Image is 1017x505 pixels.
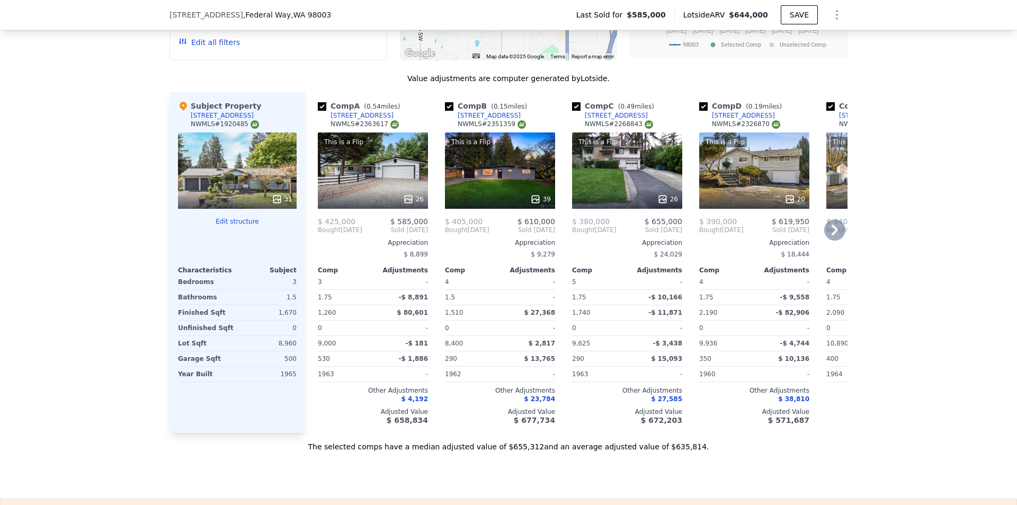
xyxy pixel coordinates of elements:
[318,340,336,347] span: 9,000
[572,266,627,274] div: Comp
[572,340,590,347] span: 9,625
[318,226,341,234] span: Bought
[169,433,847,452] div: The selected comps have a median adjusted value of $655,312 and an average adjusted value of $635...
[445,238,555,247] div: Appreciation
[518,217,555,226] span: $ 610,000
[445,226,489,234] div: [DATE]
[318,101,404,111] div: Comp A
[367,103,381,110] span: 0.54
[404,251,428,258] span: $ 8,899
[445,278,449,286] span: 4
[572,309,590,316] span: 1,740
[458,111,521,120] div: [STREET_ADDRESS]
[699,290,752,305] div: 1.75
[826,386,936,395] div: Other Adjustments
[239,351,297,366] div: 500
[445,101,531,111] div: Comp B
[399,294,428,301] span: -$ 8,891
[375,321,428,335] div: -
[191,111,254,120] div: [STREET_ADDRESS]
[405,340,428,347] span: -$ 181
[318,355,330,362] span: 530
[487,103,531,110] span: ( miles)
[445,266,500,274] div: Comp
[445,324,449,332] span: 0
[449,137,493,147] div: This is a Flip
[530,194,551,205] div: 39
[775,309,809,316] span: -$ 82,906
[291,11,331,19] span: , WA 98003
[729,11,768,19] span: $644,000
[239,290,297,305] div: 1.5
[178,351,235,366] div: Garage Sqft
[620,103,635,110] span: 0.49
[699,367,752,382] div: 1960
[529,340,555,347] span: $ 2,817
[239,274,297,289] div: 3
[178,305,235,320] div: Finished Sqft
[699,111,775,120] a: [STREET_ADDRESS]
[403,194,424,205] div: 26
[318,217,355,226] span: $ 425,000
[826,324,831,332] span: 0
[648,294,682,301] span: -$ 10,166
[178,367,235,382] div: Year Built
[657,194,678,205] div: 26
[826,309,844,316] span: 2,090
[780,41,826,48] text: Unselected Comp
[518,120,526,129] img: NWMLS Logo
[666,27,686,34] text: [DATE]
[445,226,468,234] span: Bought
[318,386,428,395] div: Other Adjustments
[239,367,297,382] div: 1965
[318,290,371,305] div: 1.75
[572,407,682,416] div: Adjusted Value
[179,37,240,48] button: Edit all filters
[331,120,399,129] div: NWMLS # 2363617
[318,226,362,234] div: [DATE]
[768,416,809,424] span: $ 571,687
[693,27,713,34] text: [DATE]
[826,340,849,347] span: 10,890
[494,103,508,110] span: 0.15
[772,217,809,226] span: $ 619,950
[489,226,555,234] span: Sold [DATE]
[585,120,653,129] div: NWMLS # 2268843
[403,47,438,60] a: Open this area in Google Maps (opens a new window)
[445,111,521,120] a: [STREET_ADDRESS]
[178,336,235,351] div: Lot Sqft
[572,54,614,59] a: Report a map error
[826,407,936,416] div: Adjusted Value
[826,278,831,286] span: 4
[614,103,658,110] span: ( miles)
[780,294,809,301] span: -$ 9,558
[645,120,653,129] img: NWMLS Logo
[778,355,809,362] span: $ 10,136
[778,395,809,403] span: $ 38,810
[390,120,399,129] img: NWMLS Logo
[169,10,243,20] span: [STREET_ADDRESS]
[745,27,765,34] text: [DATE]
[191,120,259,129] div: NWMLS # 1920485
[550,54,565,59] a: Terms (opens in new tab)
[445,290,498,305] div: 1.5
[178,266,237,274] div: Characteristics
[572,101,658,111] div: Comp C
[572,324,576,332] span: 0
[572,226,617,234] div: [DATE]
[403,47,438,60] img: Google
[524,309,555,316] span: $ 27,368
[272,194,292,205] div: 31
[576,10,627,20] span: Last Sold for
[524,395,555,403] span: $ 23,784
[683,41,699,48] text: 98003
[699,278,703,286] span: 4
[445,217,483,226] span: $ 405,000
[781,251,809,258] span: $ 18,444
[318,111,394,120] a: [STREET_ADDRESS]
[445,355,457,362] span: 290
[486,54,544,59] span: Map data ©2025 Google
[721,41,761,48] text: Selected Comp
[699,266,754,274] div: Comp
[572,367,625,382] div: 1963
